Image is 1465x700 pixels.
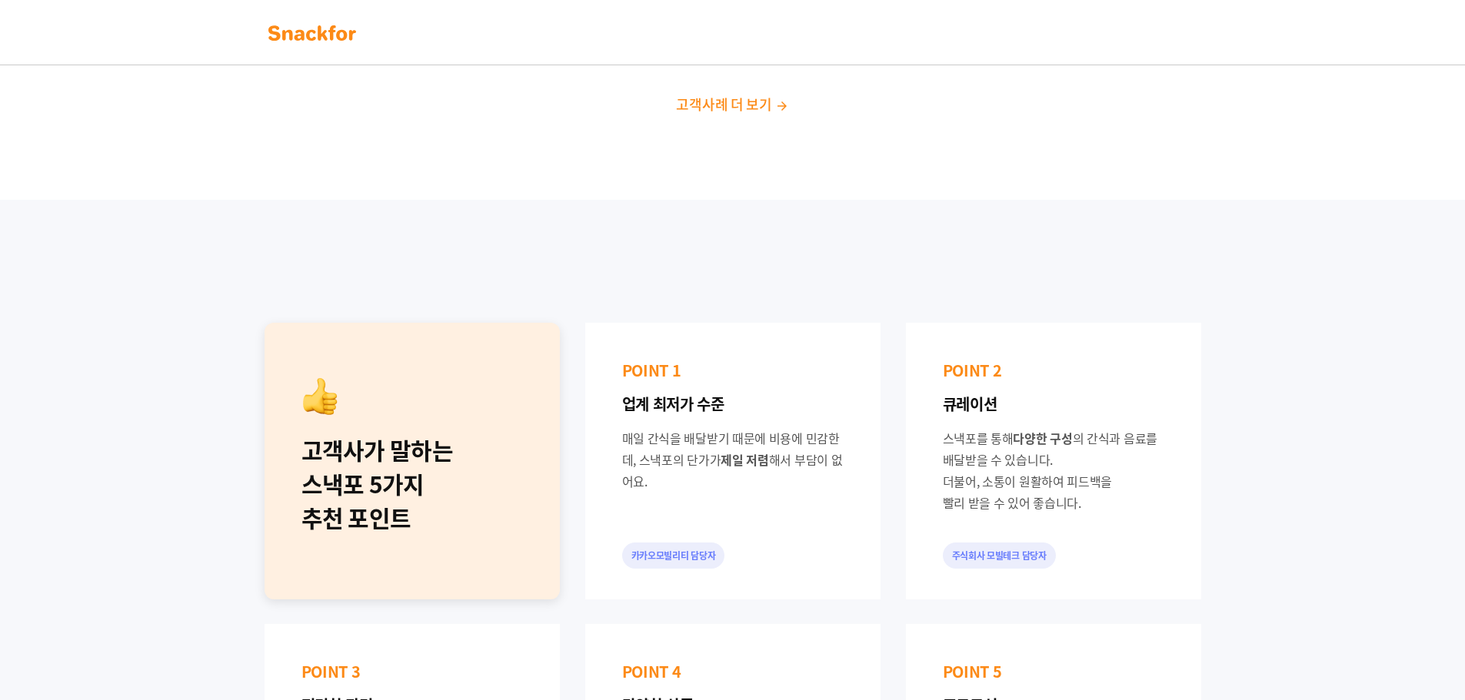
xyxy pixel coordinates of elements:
[676,94,771,114] span: 고객사례 더 보기
[301,661,523,682] p: POINT 3
[775,99,789,113] img: arrow.svg
[622,360,844,381] p: POINT 1
[622,393,844,415] p: 업계 최저가 수준
[943,542,1056,569] div: 주식회사 모빌테크 담당자
[943,661,1164,682] p: POINT 5
[676,94,788,114] a: 고객사례 더 보기
[622,542,725,569] div: 카카오모빌리티 담당자
[721,450,769,469] span: 제일 저렴
[943,427,1164,513] div: 스낵포를 통해 의 간식과 음료를 배달받을 수 있습니다. 더불어, 소통이 원활하여 피드백을 빨리 받을 수 있어 좋습니다.
[943,360,1164,381] p: POINT 2
[622,661,844,682] p: POINT 4
[622,427,844,492] div: 매일 간식을 배달받기 때문에 비용에 민감한데, 스낵포의 단가가 해서 부담이 없어요.
[264,21,361,45] img: background-main-color.svg
[301,378,338,415] img: recommend.png
[943,393,1164,415] p: 큐레이션
[301,433,523,535] div: 고객사가 말하는 스낵포 5가지 추천 포인트
[1013,429,1072,447] span: 다양한 구성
